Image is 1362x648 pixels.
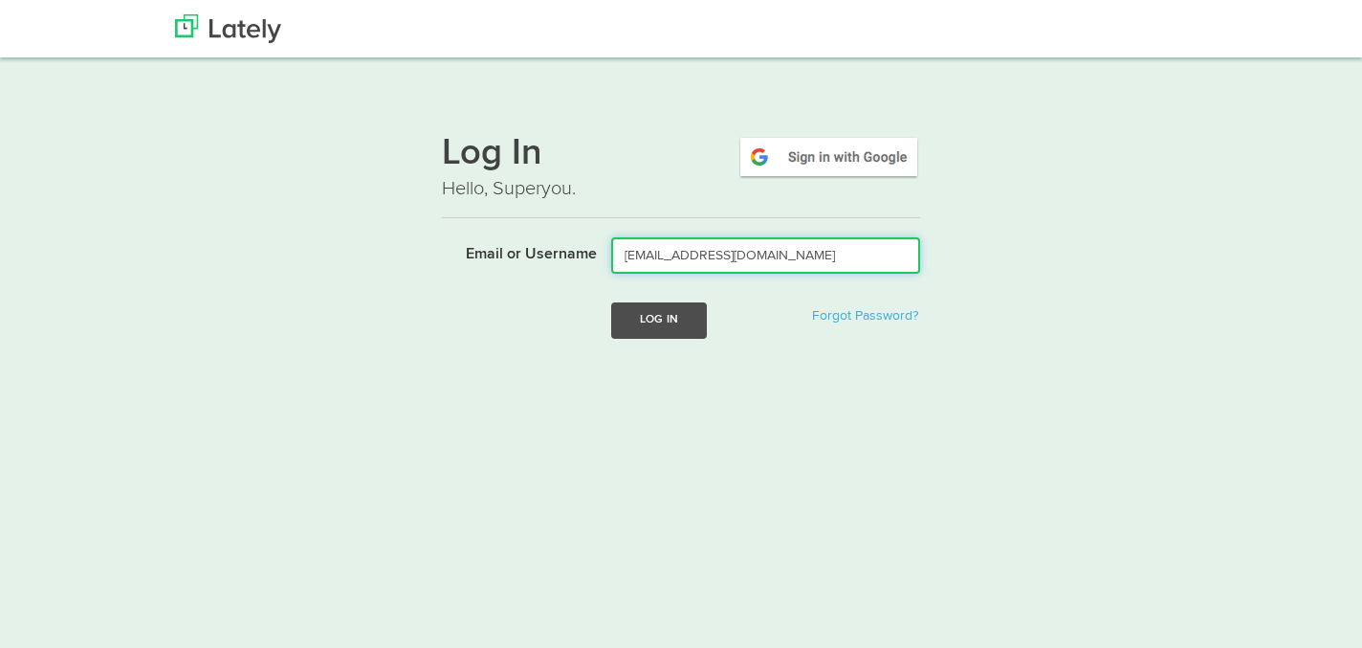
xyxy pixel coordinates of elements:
button: Log In [611,302,707,338]
input: Email or Username [611,237,920,274]
img: google-signin.png [737,135,920,179]
p: Hello, Superyou. [442,175,920,203]
a: Forgot Password? [812,309,918,323]
label: Email or Username [428,237,597,266]
h1: Log In [442,135,920,175]
img: Lately [175,14,281,43]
